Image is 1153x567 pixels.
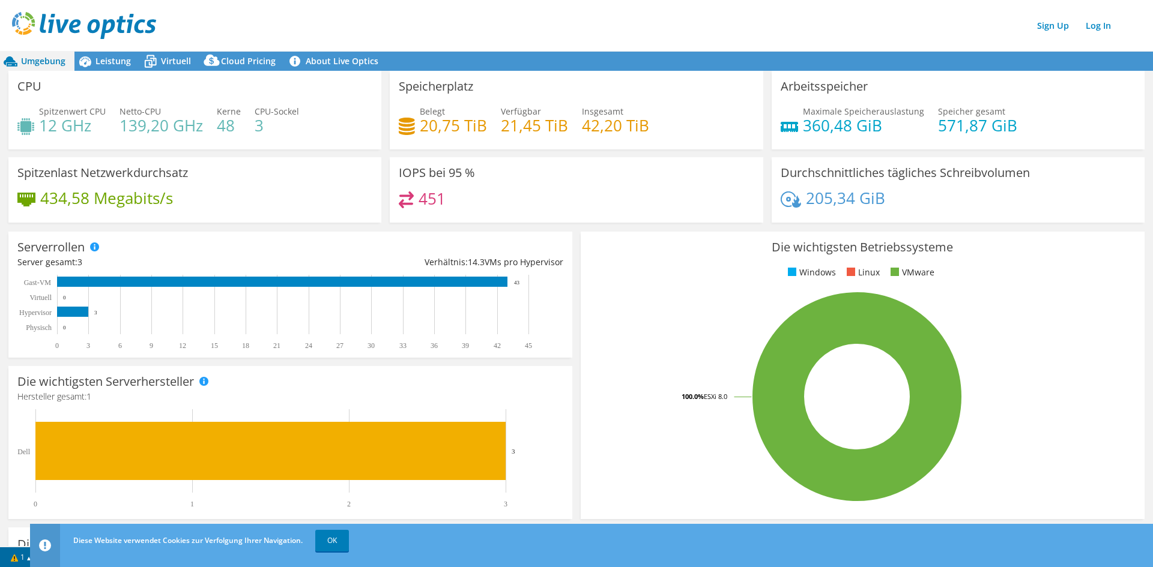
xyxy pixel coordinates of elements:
[462,341,469,350] text: 39
[29,293,52,302] text: Virtuell
[63,295,66,301] text: 0
[582,106,623,117] span: Insgesamt
[17,256,290,269] div: Server gesamt:
[39,106,106,117] span: Spitzenwert CPU
[368,341,375,350] text: 30
[803,106,924,117] span: Maximale Speicherauslastung
[504,500,507,508] text: 3
[150,341,153,350] text: 9
[781,166,1030,179] h3: Durchschnittliches tägliches Schreibvolumen
[468,256,485,268] span: 14.3
[273,341,280,350] text: 21
[161,55,191,67] span: Virtuell
[938,119,1017,132] h4: 571,87 GiB
[17,80,41,93] h3: CPU
[73,535,303,545] span: Diese Website verwendet Cookies zur Verfolgung Ihrer Navigation.
[63,325,66,331] text: 0
[512,448,515,455] text: 3
[501,119,568,132] h4: 21,45 TiB
[399,341,407,350] text: 33
[419,192,446,205] h4: 451
[290,256,563,269] div: Verhältnis: VMs pro Hypervisor
[179,341,186,350] text: 12
[190,500,194,508] text: 1
[211,341,218,350] text: 15
[118,341,122,350] text: 6
[938,106,1005,117] span: Speicher gesamt
[501,106,541,117] span: Verfügbar
[2,550,40,565] a: 1
[336,341,343,350] text: 27
[582,119,649,132] h4: 42,20 TiB
[844,266,880,279] li: Linux
[888,266,934,279] li: VMware
[120,119,203,132] h4: 139,20 GHz
[399,80,473,93] h3: Speicherplatz
[17,390,563,403] h4: Hersteller gesamt:
[420,106,445,117] span: Belegt
[24,278,52,287] text: Gast-VM
[781,80,868,93] h3: Arbeitsspeicher
[12,12,156,39] img: live_optics_svg.svg
[17,166,188,179] h3: Spitzenlast Netzwerkdurchsatz
[806,191,885,205] h4: 205,34 GiB
[315,530,349,551] a: OK
[682,392,704,401] tspan: 100.0%
[242,341,249,350] text: 18
[217,119,241,132] h4: 48
[17,448,30,456] text: Dell
[86,391,91,402] span: 1
[1031,17,1075,34] a: Sign Up
[785,266,836,279] li: Windows
[77,256,82,268] span: 3
[803,119,924,132] h4: 360,48 GiB
[39,119,106,132] h4: 12 GHz
[590,241,1136,254] h3: Die wichtigsten Betriebssysteme
[40,191,173,205] h4: 434,58 Megabits/s
[94,310,97,316] text: 3
[525,341,532,350] text: 45
[399,166,475,179] h3: IOPS bei 95 %
[19,308,52,317] text: Hypervisor
[120,106,161,117] span: Netto-CPU
[305,341,312,350] text: 24
[514,280,520,286] text: 43
[86,341,90,350] text: 3
[95,55,131,67] span: Leistung
[221,55,276,67] span: Cloud Pricing
[17,241,85,254] h3: Serverrollen
[217,106,241,117] span: Kerne
[431,341,438,350] text: 36
[255,119,299,132] h4: 3
[704,392,727,401] tspan: ESXi 8.0
[420,119,487,132] h4: 20,75 TiB
[55,341,59,350] text: 0
[285,52,387,71] a: About Live Optics
[21,55,65,67] span: Umgebung
[255,106,299,117] span: CPU-Sockel
[347,500,351,508] text: 2
[26,323,52,332] text: Physisch
[494,341,501,350] text: 42
[34,500,37,508] text: 0
[1080,17,1117,34] a: Log In
[17,375,194,388] h3: Die wichtigsten Serverhersteller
